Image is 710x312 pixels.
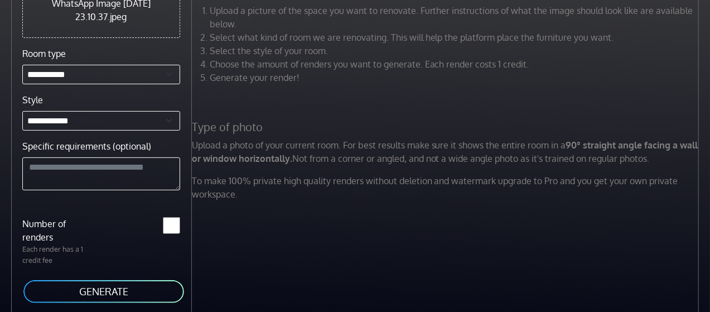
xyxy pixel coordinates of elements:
[210,57,702,71] li: Choose the amount of renders you want to generate. Each render costs 1 credit.
[210,31,702,44] li: Select what kind of room we are renovating. This will help the platform place the furniture you w...
[22,140,151,153] label: Specific requirements (optional)
[22,93,43,107] label: Style
[16,217,101,244] label: Number of renders
[185,174,708,201] p: To make 100% private high quality renders without deletion and watermark upgrade to Pro and you g...
[16,244,101,265] p: Each render has a 1 credit fee
[22,279,185,304] button: GENERATE
[185,120,708,134] h5: Type of photo
[210,71,702,84] li: Generate your render!
[185,138,708,165] p: Upload a photo of your current room. For best results make sure it shows the entire room in a Not...
[22,47,66,60] label: Room type
[210,4,702,31] li: Upload a picture of the space you want to renovate. Further instructions of what the image should...
[210,44,702,57] li: Select the style of your room.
